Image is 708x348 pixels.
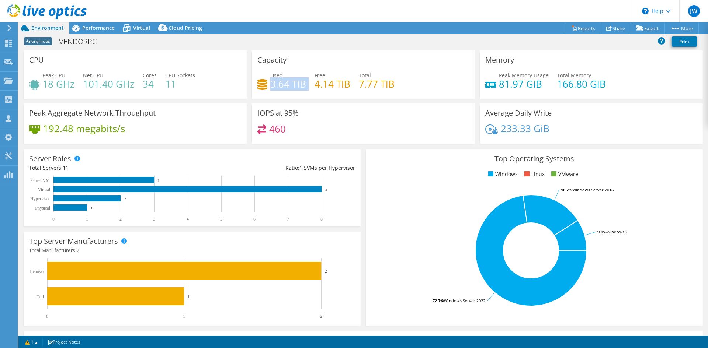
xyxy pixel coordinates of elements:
span: Peak CPU [42,72,65,79]
tspan: 18.2% [561,187,572,193]
span: Free [315,72,325,79]
tspan: 72.7% [433,298,444,303]
text: 2 [124,197,126,201]
a: Share [601,22,631,34]
text: Hypervisor [30,196,50,201]
text: 7 [287,217,289,222]
text: 2 [119,217,122,222]
text: 5 [220,217,222,222]
h4: 192.48 megabits/s [43,124,125,133]
span: Cores [143,72,157,79]
text: 3 [153,217,155,222]
a: Project Notes [42,337,86,347]
span: 1.5 [299,164,307,171]
span: Net CPU [83,72,103,79]
a: 1 [20,337,43,347]
div: Total Servers: [29,164,192,172]
h4: 11 [165,80,195,88]
a: More [664,22,699,34]
span: JW [688,5,700,17]
span: CPU Sockets [165,72,195,79]
text: 1 [91,206,93,210]
text: Lenovo [30,269,44,274]
h4: 3.64 TiB [270,80,306,88]
h3: Top Operating Systems [371,155,697,163]
h3: IOPS at 95% [257,109,299,117]
h4: 18 GHz [42,80,74,88]
text: 2 [320,314,322,319]
h4: Total Manufacturers: [29,246,355,254]
text: 0 [52,217,55,222]
h3: Peak Aggregate Network Throughput [29,109,156,117]
span: Virtual [133,24,150,31]
li: VMware [549,170,578,178]
h4: 81.97 GiB [499,80,549,88]
h3: Capacity [257,56,287,64]
text: 1 [86,217,88,222]
h3: Top Server Manufacturers [29,237,118,245]
div: Ratio: VMs per Hypervisor [192,164,355,172]
tspan: Windows 7 [607,229,628,235]
h3: Average Daily Write [485,109,552,117]
text: Dell [36,294,44,299]
text: 6 [253,217,256,222]
span: Environment [31,24,64,31]
svg: \n [642,8,649,14]
text: 0 [46,314,48,319]
text: Virtual [38,187,51,192]
h4: 101.40 GHz [83,80,134,88]
span: Peak Memory Usage [499,72,549,79]
h4: 7.77 TiB [359,80,395,88]
a: Reports [566,22,601,34]
a: Export [631,22,665,34]
h3: CPU [29,56,44,64]
tspan: Windows Server 2016 [572,187,614,193]
text: 8 [320,217,323,222]
li: Linux [523,170,545,178]
text: Guest VM [31,178,50,183]
span: Total Memory [557,72,591,79]
text: 8 [325,188,327,191]
h4: 166.80 GiB [557,80,606,88]
h4: 34 [143,80,157,88]
h4: 233.33 GiB [501,124,549,133]
text: 4 [187,217,189,222]
h1: VENDORPC [56,38,108,46]
h4: 4.14 TiB [315,80,350,88]
h4: 460 [269,125,286,133]
span: Used [270,72,283,79]
text: 2 [325,269,327,273]
text: 1 [188,294,190,299]
text: 1 [183,314,185,319]
span: 11 [63,164,69,171]
span: Anonymous [24,37,52,45]
span: Total [359,72,371,79]
h3: Memory [485,56,514,64]
text: 3 [158,179,160,182]
text: Physical [35,205,50,211]
span: 2 [76,247,79,254]
tspan: 9.1% [597,229,607,235]
li: Windows [486,170,518,178]
span: Cloud Pricing [169,24,202,31]
h3: Server Roles [29,155,71,163]
a: Print [672,36,697,47]
span: Performance [82,24,115,31]
tspan: Windows Server 2022 [444,298,485,303]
